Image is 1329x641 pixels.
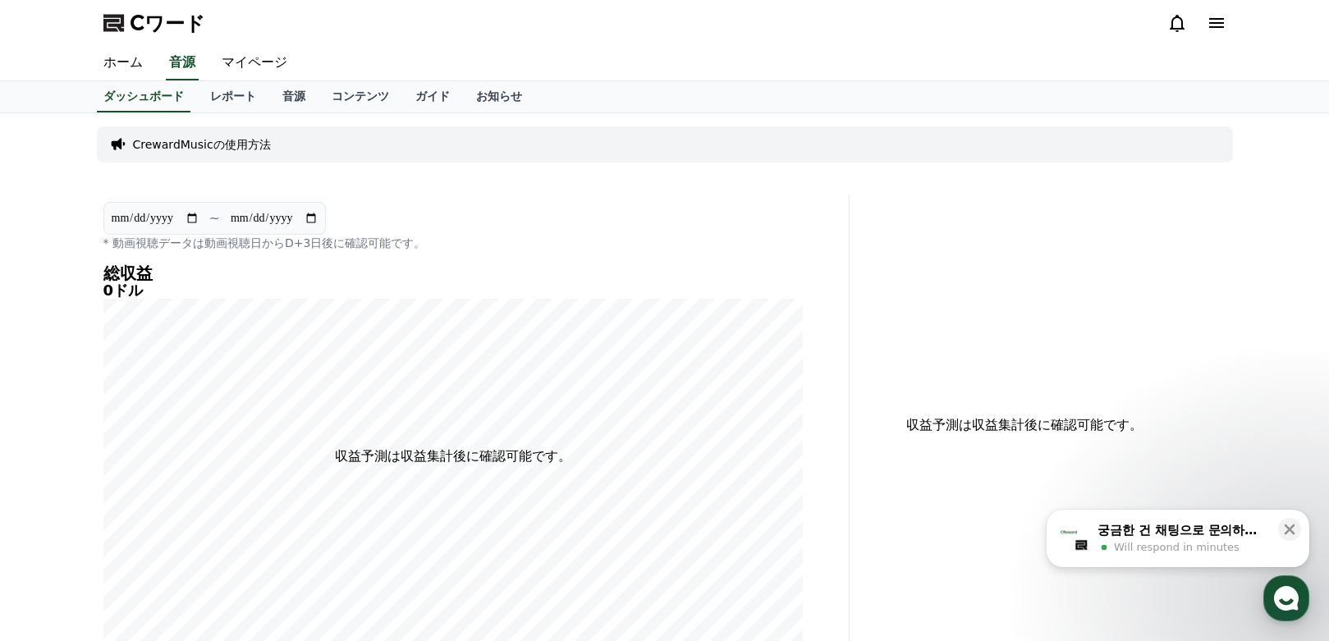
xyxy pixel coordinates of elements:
a: マイページ [209,46,300,80]
p: ~ [209,208,220,228]
font: レポート [210,89,256,103]
font: ガイド [415,89,450,103]
a: コンテンツ [319,81,402,112]
a: 音源 [166,46,199,80]
a: ホーム [90,46,156,80]
a: CrewardMusicの使用方法 [133,136,271,153]
a: Cワード [103,10,205,36]
a: お知らせ [463,81,535,112]
font: お知らせ [476,89,522,103]
p: * 動画視聴データは動画視聴日からD+3日後に確認可能です。 [103,235,803,251]
span: Cワード [130,10,205,36]
a: 音源 [269,81,319,112]
font: コンテンツ [332,89,389,103]
font: ダッシュボード [103,89,184,103]
a: ダッシュボード [97,81,190,112]
h5: 0ドル [103,282,803,299]
p: 収益予測は収益集計後に確認可能です。 [335,446,571,466]
a: レポート [197,81,269,112]
font: 音源 [282,89,305,103]
h4: 総収益 [103,264,803,282]
a: ガイド [402,81,463,112]
p: 収益予測は収益集計後に確認可能です。 [863,415,1187,435]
